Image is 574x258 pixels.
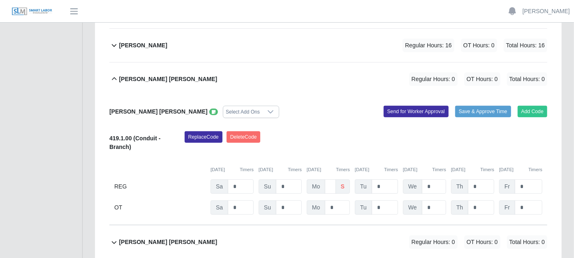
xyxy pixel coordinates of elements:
[464,235,500,249] span: OT Hours: 0
[409,72,458,86] span: Regular Hours: 0
[403,39,454,52] span: Regular Hours: 16
[336,166,350,173] button: Timers
[119,238,217,246] b: [PERSON_NAME] [PERSON_NAME]
[307,166,350,173] div: [DATE]
[504,39,547,52] span: Total Hours: 16
[455,106,511,117] button: Save & Approve Time
[341,182,345,191] b: s
[507,235,547,249] span: Total Hours: 0
[109,135,160,150] b: 419.1.00 (Conduit - Branch)
[227,131,261,143] button: DeleteCode
[259,166,302,173] div: [DATE]
[523,7,570,16] a: [PERSON_NAME]
[12,7,53,16] img: SLM Logo
[464,72,500,86] span: OT Hours: 0
[432,166,446,173] button: Timers
[499,166,542,173] div: [DATE]
[518,106,548,117] button: Add Code
[109,108,208,115] b: [PERSON_NAME] [PERSON_NAME]
[384,166,398,173] button: Timers
[109,29,547,62] button: [PERSON_NAME] Regular Hours: 16 OT Hours: 0 Total Hours: 16
[507,72,547,86] span: Total Hours: 0
[259,200,276,215] span: Su
[480,166,494,173] button: Timers
[451,166,494,173] div: [DATE]
[409,235,458,249] span: Regular Hours: 0
[307,179,325,194] span: Mo
[355,200,372,215] span: Tu
[209,108,218,115] a: View/Edit Notes
[528,166,542,173] button: Timers
[185,131,222,143] button: ReplaceCode
[461,39,497,52] span: OT Hours: 0
[384,106,449,117] button: Send for Worker Approval
[355,166,398,173] div: [DATE]
[109,63,547,96] button: [PERSON_NAME] [PERSON_NAME] Regular Hours: 0 OT Hours: 0 Total Hours: 0
[403,200,422,215] span: We
[307,200,325,215] span: Mo
[288,166,302,173] button: Timers
[114,179,206,194] div: REG
[114,200,206,215] div: OT
[119,75,217,84] b: [PERSON_NAME] [PERSON_NAME]
[499,179,515,194] span: Fr
[355,179,372,194] span: Tu
[240,166,254,173] button: Timers
[259,179,276,194] span: Su
[119,41,167,50] b: [PERSON_NAME]
[211,166,254,173] div: [DATE]
[211,200,228,215] span: Sa
[451,179,468,194] span: Th
[451,200,468,215] span: Th
[211,179,228,194] span: Sa
[223,106,262,118] div: Select Add Ons
[499,200,515,215] span: Fr
[403,166,446,173] div: [DATE]
[403,179,422,194] span: We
